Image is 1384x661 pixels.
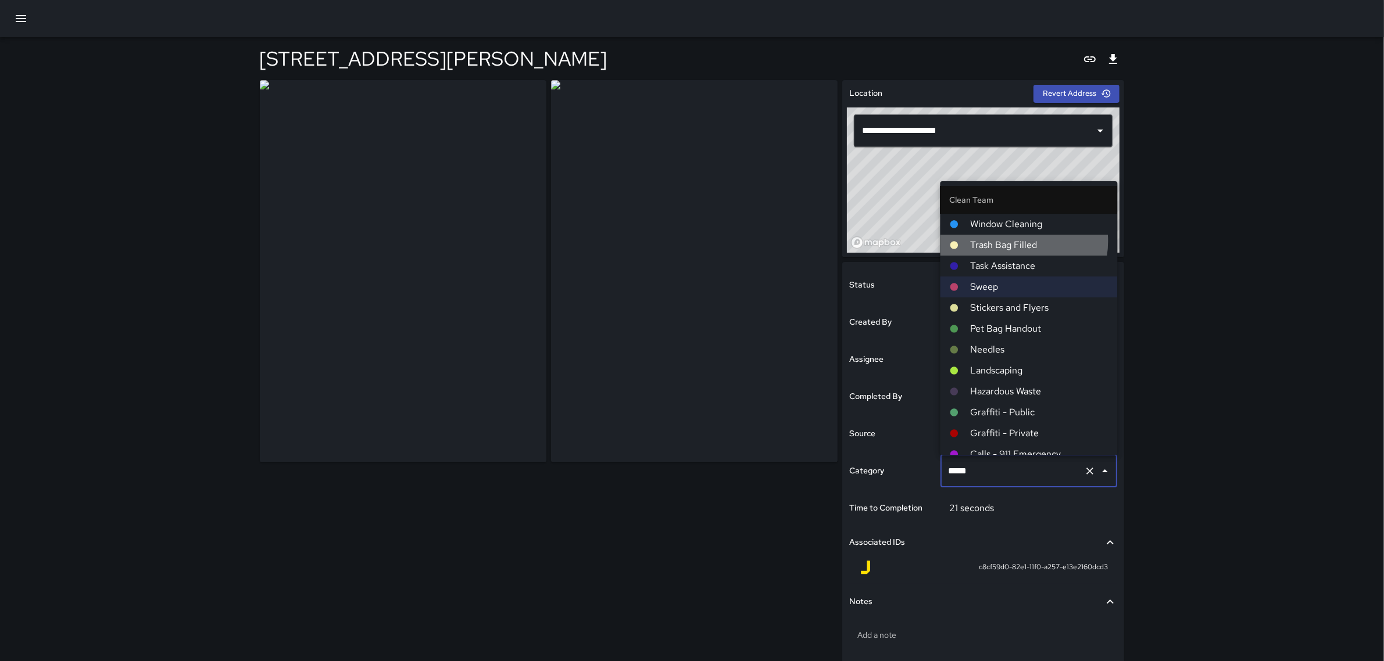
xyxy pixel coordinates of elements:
span: Landscaping [971,364,1108,378]
span: Pet Bag Handout [971,322,1108,336]
div: Notes [849,588,1117,615]
button: Revert Address [1033,85,1120,103]
span: Hazardous Waste [971,385,1108,398]
span: Task Assistance [971,259,1108,273]
div: Associated IDs [849,529,1117,556]
h6: Completed By [849,390,902,403]
h6: Notes [849,595,872,608]
span: Window Cleaning [971,217,1108,231]
h6: Created By [849,316,892,329]
button: Close [1097,463,1113,479]
span: Graffiti - Public [971,405,1108,419]
h4: [STREET_ADDRESS][PERSON_NAME] [260,46,607,71]
img: request_images%2Fd30184f0-82e1-11f0-a257-e13e2160dcd3 [260,80,546,462]
span: Stickers and Flyers [971,301,1108,315]
h6: Source [849,428,875,440]
button: Clear [1082,463,1098,479]
span: Needles [971,343,1108,357]
p: Add a note [857,629,1109,641]
span: Trash Bag Filled [971,238,1108,252]
h6: Time to Completion [849,502,922,515]
span: c8cf59d0-82e1-11f0-a257-e13e2160dcd3 [979,562,1108,573]
p: 21 seconds [950,502,995,514]
h6: Assignee [849,353,884,366]
span: Sweep [971,280,1108,294]
h6: Category [849,465,884,477]
h6: Associated IDs [849,536,905,549]
li: Clean Team [940,186,1118,214]
button: Export [1102,48,1125,71]
button: Open [1092,123,1108,139]
img: request_images%2Fd4236fb0-82e1-11f0-a257-e13e2160dcd3 [551,80,838,462]
h6: Status [849,279,875,292]
button: Copy link [1078,48,1102,71]
span: Graffiti - Private [971,426,1108,440]
span: Calls - 911 Emergency [971,447,1108,461]
h6: Location [849,87,882,100]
